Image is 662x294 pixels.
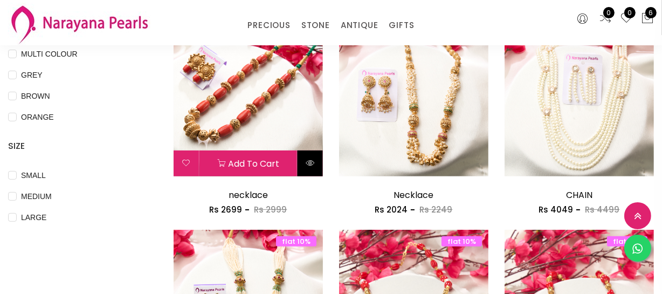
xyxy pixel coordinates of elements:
[603,7,615,18] span: 0
[17,48,82,60] span: MULTI COLOUR
[254,204,287,215] span: Rs 2999
[539,204,573,215] span: Rs 4049
[599,12,612,26] a: 0
[341,17,378,33] a: ANTIQUE
[645,7,657,18] span: 6
[229,189,268,201] a: necklace
[389,17,414,33] a: GIFTS
[301,17,330,33] a: STONE
[620,12,633,26] a: 0
[17,90,54,102] span: BROWN
[442,236,482,247] span: flat 10%
[17,169,50,181] span: SMALL
[17,69,47,81] span: GREY
[585,204,619,215] span: Rs 4499
[394,189,433,201] a: Necklace
[298,151,323,176] button: Quick View
[174,151,199,176] button: Add to wishlist
[419,204,452,215] span: Rs 2249
[209,204,242,215] span: Rs 2699
[566,189,592,201] a: CHAIN
[276,236,316,247] span: flat 10%
[17,111,58,123] span: ORANGE
[8,140,141,153] h4: SIZE
[607,236,647,247] span: flat 10%
[624,7,636,18] span: 0
[17,190,56,202] span: MEDIUM
[375,204,408,215] span: Rs 2024
[17,211,51,223] span: LARGE
[199,151,297,176] button: Add to cart
[641,12,654,26] button: 6
[247,17,290,33] a: PRECIOUS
